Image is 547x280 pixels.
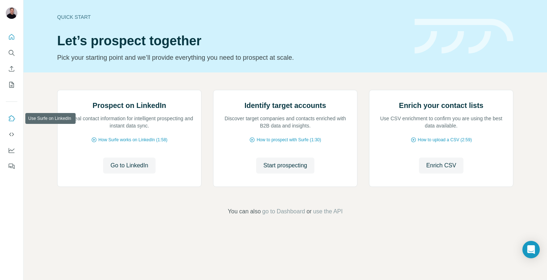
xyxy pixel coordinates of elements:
span: You can also [228,207,261,216]
button: Go to LinkedIn [103,158,155,174]
p: Use CSV enrichment to confirm you are using the best data available. [377,115,506,129]
span: or [306,207,311,216]
button: Enrich CSV [6,62,17,75]
span: Go to LinkedIn [110,161,148,170]
p: Discover target companies and contacts enriched with B2B data and insights. [221,115,350,129]
img: banner [415,19,513,54]
h2: Enrich your contact lists [399,100,483,110]
span: Enrich CSV [426,161,456,170]
button: Quick start [6,30,17,43]
button: use the API [313,207,343,216]
span: How to prospect with Surfe (1:30) [256,137,321,143]
button: Dashboard [6,144,17,157]
h1: Let’s prospect together [57,34,406,48]
button: Use Surfe on LinkedIn [6,112,17,125]
img: Avatar [6,7,17,19]
button: Enrich CSV [419,158,463,174]
button: go to Dashboard [262,207,305,216]
button: Feedback [6,160,17,173]
div: Quick start [57,13,406,21]
p: Reveal contact information for intelligent prospecting and instant data sync. [65,115,194,129]
button: My lists [6,78,17,91]
h2: Prospect on LinkedIn [93,100,166,110]
button: Search [6,46,17,59]
p: Pick your starting point and we’ll provide everything you need to prospect at scale. [57,53,406,63]
button: Use Surfe API [6,128,17,141]
button: Start prospecting [256,158,314,174]
span: Start prospecting [263,161,307,170]
h2: Identify target accounts [245,100,326,110]
div: Open Intercom Messenger [522,241,540,258]
span: How Surfe works on LinkedIn (1:58) [98,137,168,143]
span: How to upload a CSV (2:59) [418,137,472,143]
